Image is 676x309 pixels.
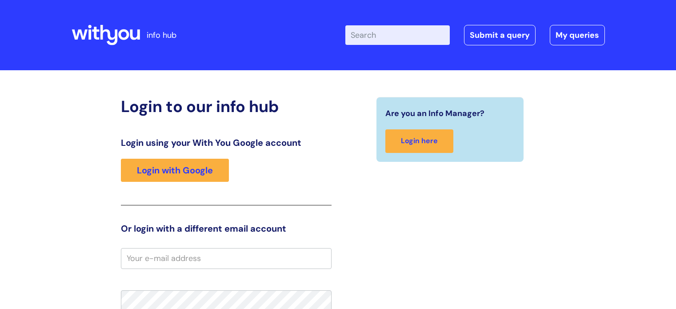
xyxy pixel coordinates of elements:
[385,106,484,120] span: Are you an Info Manager?
[464,25,536,45] a: Submit a query
[345,25,450,45] input: Search
[550,25,605,45] a: My queries
[121,97,332,116] h2: Login to our info hub
[121,137,332,148] h3: Login using your With You Google account
[121,248,332,269] input: Your e-mail address
[121,159,229,182] a: Login with Google
[385,129,453,153] a: Login here
[147,28,176,42] p: info hub
[121,223,332,234] h3: Or login with a different email account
